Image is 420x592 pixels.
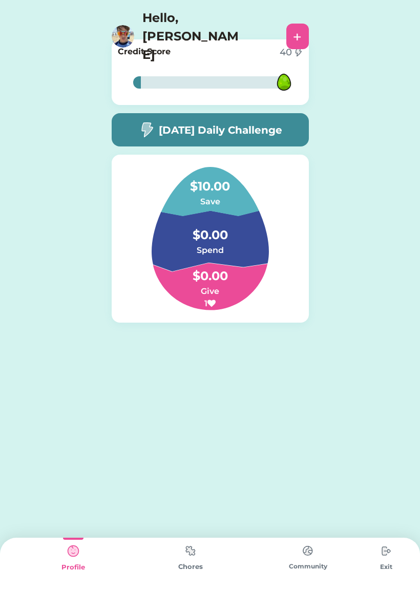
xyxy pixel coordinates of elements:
h6: Give [159,285,261,298]
div: Exit [367,562,406,572]
h6: Spend [159,244,261,257]
h4: $0.00 [159,216,261,244]
h6: 1 [159,298,261,310]
img: image-flash-1--flash-power-connect-charge-electricity-lightning.svg [138,122,155,138]
div: Profile [14,562,132,573]
div: + [293,29,302,44]
img: https%3A%2F%2F1dfc823d71cc564f25c7cc035732a2d8.cdn.bubble.io%2Ff1755547408644x989649971853148200%... [112,25,134,48]
h4: Hello, [PERSON_NAME] [142,9,245,64]
img: type%3Dchores%2C%20state%3Ddefault.svg [298,541,318,561]
h4: $10.00 [159,167,261,196]
img: Group%201.svg [127,167,293,310]
img: type%3Dchores%2C%20state%3Ddefault.svg [180,541,201,561]
h6: Save [159,196,261,208]
div: Chores [132,562,249,572]
h4: $0.00 [159,257,261,285]
img: type%3Dchores%2C%20state%3Ddefault.svg [376,541,396,561]
img: MFN-Dragon-Green-Egg.svg [267,66,301,99]
img: type%3Dkids%2C%20state%3Dselected.svg [63,541,83,561]
h5: [DATE] Daily Challenge [159,122,282,138]
div: Community [249,562,367,571]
